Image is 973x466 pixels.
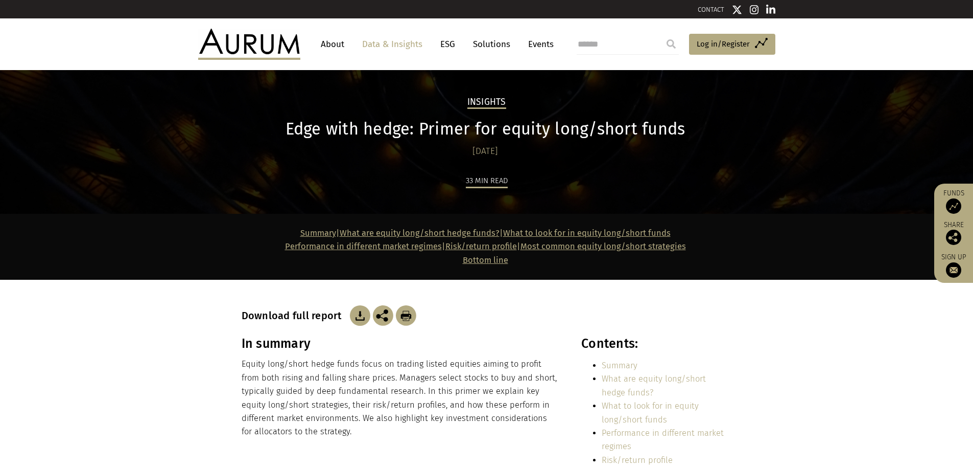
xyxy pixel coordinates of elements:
a: Summary [300,228,336,238]
img: Access Funds [946,198,961,214]
img: Download Article [396,305,416,326]
a: About [316,35,349,54]
img: Instagram icon [750,5,759,15]
a: What are equity long/short hedge funds? [340,228,500,238]
input: Submit [661,34,681,54]
a: What to look for in equity long/short funds [602,401,699,424]
img: Share this post [373,305,393,326]
div: 33 min read [466,174,508,188]
h3: In summary [242,336,559,351]
a: Performance in different market regimes [602,428,724,451]
a: Sign up [939,253,968,278]
a: Risk/return profile [602,455,673,465]
a: Bottom line [463,255,508,265]
a: Data & Insights [357,35,428,54]
a: Risk/return profile [445,241,517,251]
a: Most common equity long/short strategies [520,241,686,251]
div: Share [939,221,968,245]
h3: Download full report [242,309,347,322]
a: Summary [602,361,637,370]
span: Log in/Register [697,38,750,50]
img: Sign up to our newsletter [946,262,961,278]
a: Funds [939,189,968,214]
a: Performance in different market regimes [285,241,442,251]
a: ESG [435,35,460,54]
img: Linkedin icon [766,5,775,15]
div: [DATE] [242,144,729,159]
img: Download Article [350,305,370,326]
strong: | | | | [285,228,686,265]
a: CONTACT [698,6,724,13]
a: Log in/Register [689,34,775,55]
img: Aurum [198,29,300,59]
a: What are equity long/short hedge funds? [602,374,706,397]
h1: Edge with hedge: Primer for equity long/short funds [242,119,729,139]
h2: Insights [467,97,506,109]
h3: Contents: [581,336,729,351]
p: Equity long/short hedge funds focus on trading listed equities aiming to profit from both rising ... [242,358,559,438]
a: Solutions [468,35,515,54]
a: What to look for in equity long/short funds [503,228,671,238]
img: Share this post [946,230,961,245]
img: Twitter icon [732,5,742,15]
a: Events [523,35,554,54]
